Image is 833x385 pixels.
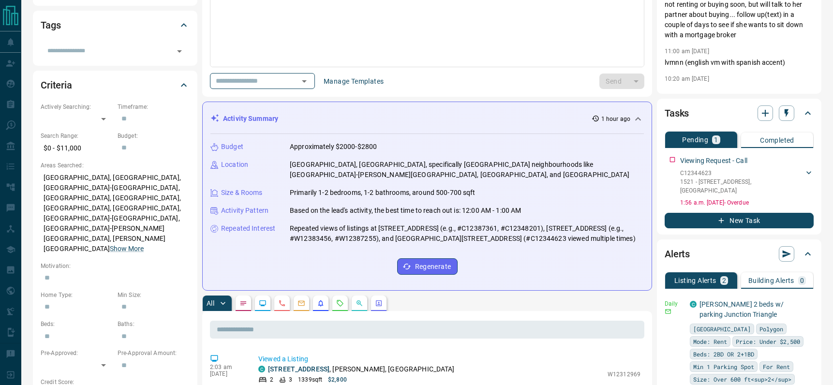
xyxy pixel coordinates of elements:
p: Primarily 1-2 bedrooms, 1-2 bathrooms, around 500-700 sqft [290,188,476,198]
span: For Rent [763,362,790,371]
p: $0 - $11,000 [41,140,113,156]
a: [PERSON_NAME] 2 beds w/ parking Junction Triangle [699,300,784,318]
p: Repeated views of listings at [STREET_ADDRESS] (e.g., #C12387361, #C12348201), [STREET_ADDRESS] (... [290,223,644,244]
p: 1521 - [STREET_ADDRESS] , [GEOGRAPHIC_DATA] [680,178,804,195]
span: Polygon [759,324,783,334]
button: New Task [665,213,814,228]
p: Areas Searched: [41,161,190,170]
p: 1339 sqft [298,375,322,384]
h2: Tasks [665,105,689,121]
p: 1 [714,136,718,143]
p: Approximately $2000-$2800 [290,142,377,152]
p: Activity Summary [223,114,278,124]
button: Open [297,74,311,88]
p: Location [221,160,248,170]
svg: Calls [278,299,286,307]
p: Budget: [118,132,190,140]
p: Listing Alerts [674,277,716,284]
p: 0 [800,277,804,284]
div: Activity Summary1 hour ago [210,110,644,128]
p: Activity Pattern [221,206,268,216]
span: [GEOGRAPHIC_DATA] [693,324,751,334]
p: 1:56 a.m. [DATE] - Overdue [680,198,814,207]
span: Mode: Rent [693,337,727,346]
p: Daily [665,299,684,308]
p: 10:20 am [DATE] [665,75,709,82]
p: Actively Searching: [41,103,113,111]
p: lvmnn (english vm with spanish accent) [665,58,814,68]
p: 1 hour ago [601,115,630,123]
p: Pre-Approved: [41,349,113,357]
p: Budget [221,142,243,152]
div: Tasks [665,102,814,125]
button: Manage Templates [318,74,389,89]
p: 2:03 am [210,364,244,370]
p: Viewing Request - Call [680,156,747,166]
p: All [207,300,214,307]
a: [STREET_ADDRESS] [268,365,329,373]
svg: Emails [297,299,305,307]
p: Timeframe: [118,103,190,111]
p: W12312969 [608,370,640,379]
p: , [PERSON_NAME], [GEOGRAPHIC_DATA] [268,364,455,374]
p: Motivation: [41,262,190,270]
p: Pending [682,136,708,143]
div: C123446231521 - [STREET_ADDRESS],[GEOGRAPHIC_DATA] [680,167,814,197]
svg: Agent Actions [375,299,383,307]
p: Baths: [118,320,190,328]
p: Search Range: [41,132,113,140]
p: Min Size: [118,291,190,299]
div: Tags [41,14,190,37]
p: Based on the lead's activity, the best time to reach out is: 12:00 AM - 1:00 AM [290,206,521,216]
svg: Listing Alerts [317,299,325,307]
p: Home Type: [41,291,113,299]
p: Completed [760,137,794,144]
p: Building Alerts [748,277,794,284]
div: split button [599,74,644,89]
p: Repeated Interest [221,223,275,234]
span: Price: Under $2,500 [736,337,800,346]
p: Size & Rooms [221,188,263,198]
p: 11:00 am [DATE] [665,48,709,55]
svg: Requests [336,299,344,307]
div: Criteria [41,74,190,97]
h2: Alerts [665,246,690,262]
p: Beds: [41,320,113,328]
p: 2 [270,375,273,384]
svg: Lead Browsing Activity [259,299,267,307]
p: 2 [722,277,726,284]
span: Size: Over 600 ft<sup>2</sup> [693,374,791,384]
p: [GEOGRAPHIC_DATA], [GEOGRAPHIC_DATA], specifically [GEOGRAPHIC_DATA] neighbourhoods like [GEOGRAP... [290,160,644,180]
div: Alerts [665,242,814,266]
button: Regenerate [397,258,458,275]
p: vm [665,85,814,95]
h2: Criteria [41,77,72,93]
svg: Opportunities [356,299,363,307]
p: [DATE] [210,370,244,377]
p: [GEOGRAPHIC_DATA], [GEOGRAPHIC_DATA], [GEOGRAPHIC_DATA]-[GEOGRAPHIC_DATA], [GEOGRAPHIC_DATA], [GE... [41,170,190,257]
span: Beds: 2BD OR 2+1BD [693,349,754,359]
p: Viewed a Listing [258,354,640,364]
svg: Email [665,308,671,315]
p: C12344623 [680,169,804,178]
span: Min 1 Parking Spot [693,362,754,371]
button: Open [173,44,186,58]
div: condos.ca [690,301,697,308]
button: Show More [110,244,144,254]
p: $2,800 [328,375,347,384]
h2: Tags [41,17,60,33]
p: Pre-Approval Amount: [118,349,190,357]
p: 3 [289,375,292,384]
div: condos.ca [258,366,265,372]
svg: Notes [239,299,247,307]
